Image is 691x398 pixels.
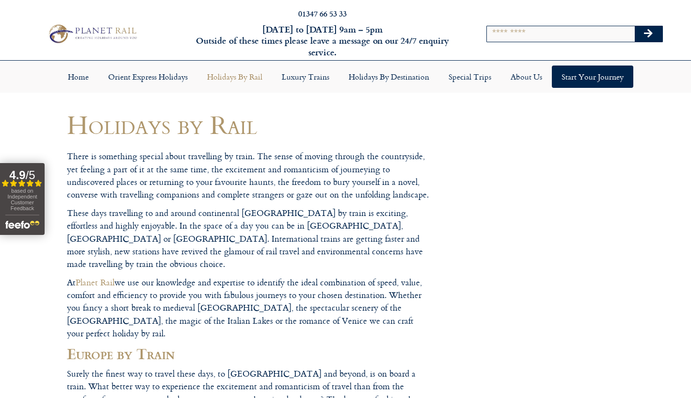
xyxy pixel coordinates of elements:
[67,110,431,139] h1: Holidays by Rail
[339,66,439,88] a: Holidays by Destination
[272,66,339,88] a: Luxury Trains
[197,66,272,88] a: Holidays by Rail
[98,66,197,88] a: Orient Express Holidays
[552,66,633,88] a: Start your Journey
[187,24,458,58] h6: [DATE] to [DATE] 9am – 5pm Outside of these times please leave a message on our 24/7 enquiry serv...
[5,66,686,88] nav: Menu
[67,207,431,270] p: These days travelling to and around continental [GEOGRAPHIC_DATA] by train is exciting, effortles...
[501,66,552,88] a: About Us
[45,22,140,46] img: Planet Rail Train Holidays Logo
[67,346,431,362] h2: Europe by Train
[298,8,347,19] a: 01347 66 53 33
[439,66,501,88] a: Special Trips
[635,26,663,42] button: Search
[76,276,114,289] a: Planet Rail
[58,66,98,88] a: Home
[67,276,431,340] p: At we use our knowledge and expertise to identify the ideal combination of speed, value, comfort ...
[67,150,431,201] p: There is something special about travelling by train. The sense of moving through the countryside...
